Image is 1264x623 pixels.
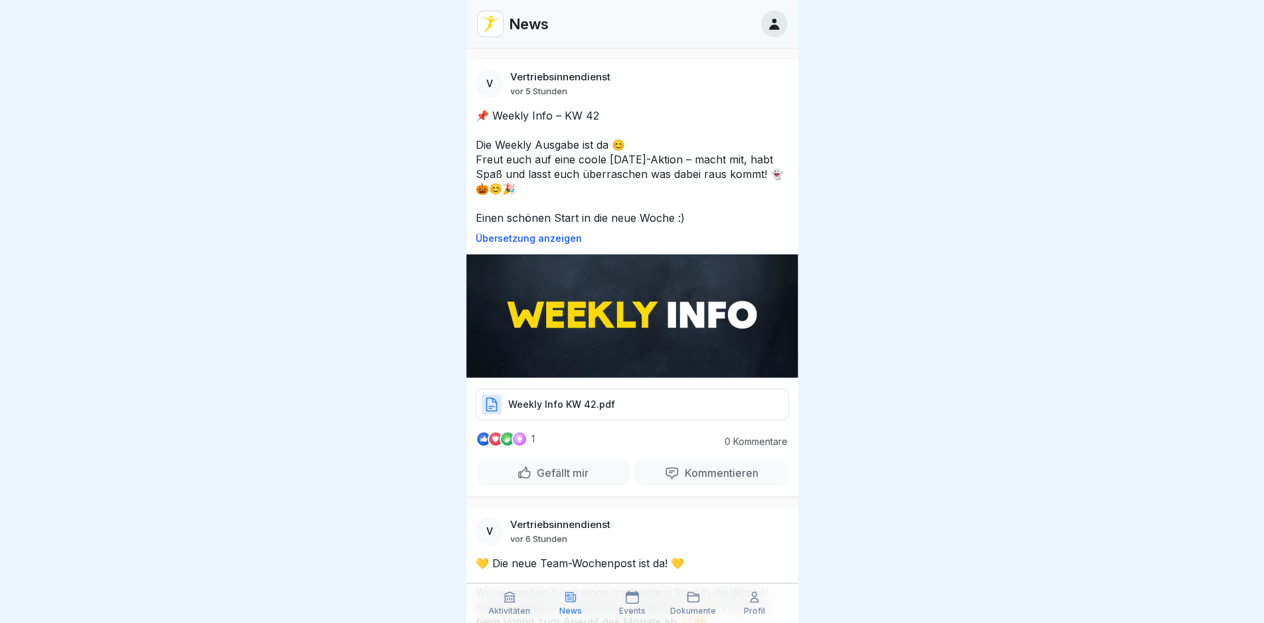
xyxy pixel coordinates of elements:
[531,434,535,444] p: 1
[559,606,582,616] p: News
[476,233,789,244] p: Übersetzung anzeigen
[510,519,610,531] p: Vertriebsinnendienst
[510,71,610,83] p: Vertriebsinnendienst
[476,517,504,545] div: V
[488,606,530,616] p: Aktivitäten
[510,533,567,544] p: vor 6 Stunden
[466,254,798,378] img: Post Image
[478,11,503,37] img: vd4jgc378hxa8p7qw0fvrl7x.png
[510,86,567,96] p: vor 5 Stunden
[508,398,615,411] p: Weekly Info KW 42.pdf
[531,466,589,480] p: Gefällt mir
[476,404,789,417] a: Weekly Info KW 42.pdf
[476,70,504,98] div: V
[670,606,716,616] p: Dokumente
[509,15,549,33] p: News
[619,606,646,616] p: Events
[679,466,758,480] p: Kommentieren
[715,436,788,447] p: 0 Kommentare
[744,606,765,616] p: Profil
[476,108,789,225] p: 📌 Weekly Info – KW 42 Die Weekly Ausgabe ist da 😊 Freut euch auf eine coole [DATE]-Aktion – macht...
